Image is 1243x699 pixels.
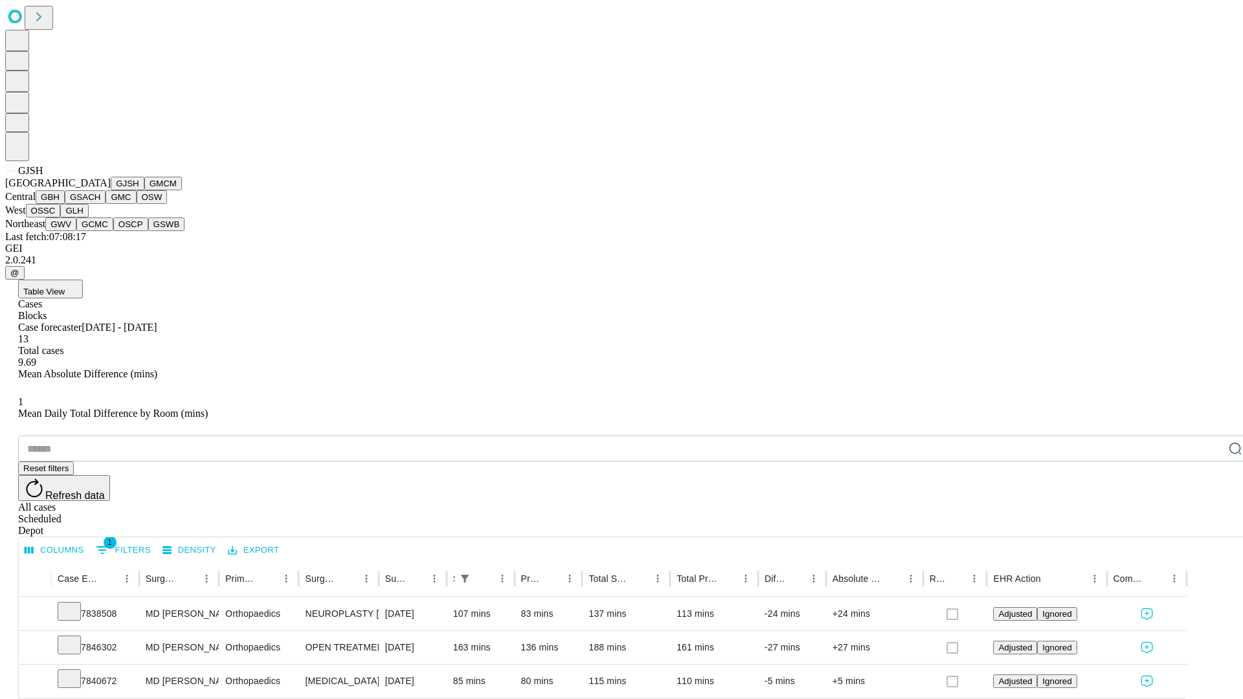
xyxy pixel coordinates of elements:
[385,573,406,584] div: Surgery Date
[1042,676,1071,686] span: Ignored
[765,665,820,698] div: -5 mins
[425,570,443,588] button: Menu
[225,597,292,630] div: Orthopaedics
[588,573,629,584] div: Total Scheduled Duration
[18,322,82,333] span: Case forecaster
[146,665,212,698] div: MD [PERSON_NAME] [PERSON_NAME]
[5,191,36,202] span: Central
[18,475,110,501] button: Refresh data
[385,631,440,664] div: [DATE]
[719,570,737,588] button: Sort
[765,631,820,664] div: -27 mins
[58,573,98,584] div: Case Epic Id
[357,570,375,588] button: Menu
[45,490,105,501] span: Refresh data
[137,190,168,204] button: OSW
[588,665,664,698] div: 115 mins
[521,573,542,584] div: Predicted In Room Duration
[58,597,133,630] div: 7838508
[765,597,820,630] div: -24 mins
[305,597,372,630] div: NEUROPLASTY [MEDICAL_DATA] AT [GEOGRAPHIC_DATA]
[23,463,69,473] span: Reset filters
[588,597,664,630] div: 137 mins
[833,665,917,698] div: +5 mins
[225,665,292,698] div: Orthopaedics
[1165,570,1183,588] button: Menu
[998,643,1032,652] span: Adjusted
[385,597,440,630] div: [DATE]
[5,177,111,188] span: [GEOGRAPHIC_DATA]
[339,570,357,588] button: Sort
[677,631,752,664] div: 161 mins
[930,573,946,584] div: Resolved in EHR
[1042,570,1060,588] button: Sort
[60,204,88,217] button: GLH
[5,218,45,229] span: Northeast
[146,597,212,630] div: MD [PERSON_NAME] [PERSON_NAME]
[407,570,425,588] button: Sort
[18,280,83,298] button: Table View
[561,570,579,588] button: Menu
[106,190,136,204] button: GMC
[10,268,19,278] span: @
[5,205,26,216] span: West
[521,665,576,698] div: 80 mins
[18,357,36,368] span: 9.69
[833,631,917,664] div: +27 mins
[1042,643,1071,652] span: Ignored
[649,570,667,588] button: Menu
[146,631,212,664] div: MD [PERSON_NAME] [PERSON_NAME]
[493,570,511,588] button: Menu
[965,570,983,588] button: Menu
[277,570,295,588] button: Menu
[305,665,372,698] div: [MEDICAL_DATA] MEDIAL OR LATERAL MENISCECTOMY
[18,345,63,356] span: Total cases
[25,671,45,693] button: Expand
[144,177,182,190] button: GMCM
[1147,570,1165,588] button: Sort
[884,570,902,588] button: Sort
[456,570,474,588] button: Show filters
[259,570,277,588] button: Sort
[5,243,1238,254] div: GEI
[993,573,1040,584] div: EHR Action
[18,333,28,344] span: 13
[998,676,1032,686] span: Adjusted
[1042,609,1071,619] span: Ignored
[453,665,508,698] div: 85 mins
[18,165,43,176] span: GJSH
[588,631,664,664] div: 188 mins
[902,570,920,588] button: Menu
[21,540,87,560] button: Select columns
[305,573,337,584] div: Surgery Name
[677,597,752,630] div: 113 mins
[787,570,805,588] button: Sort
[631,570,649,588] button: Sort
[521,597,576,630] div: 83 mins
[118,570,136,588] button: Menu
[76,217,113,231] button: GCMC
[197,570,216,588] button: Menu
[23,287,65,296] span: Table View
[93,540,154,560] button: Show filters
[947,570,965,588] button: Sort
[25,637,45,660] button: Expand
[148,217,185,231] button: GSWB
[159,540,219,560] button: Density
[453,631,508,664] div: 163 mins
[1037,607,1077,621] button: Ignored
[993,674,1037,688] button: Adjusted
[82,322,157,333] span: [DATE] - [DATE]
[25,603,45,626] button: Expand
[1114,573,1146,584] div: Comments
[1037,674,1077,688] button: Ignored
[1086,570,1104,588] button: Menu
[833,573,882,584] div: Absolute Difference
[179,570,197,588] button: Sort
[18,408,208,419] span: Mean Daily Total Difference by Room (mins)
[385,665,440,698] div: [DATE]
[104,536,117,549] span: 1
[113,217,148,231] button: OSCP
[475,570,493,588] button: Sort
[65,190,106,204] button: GSACH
